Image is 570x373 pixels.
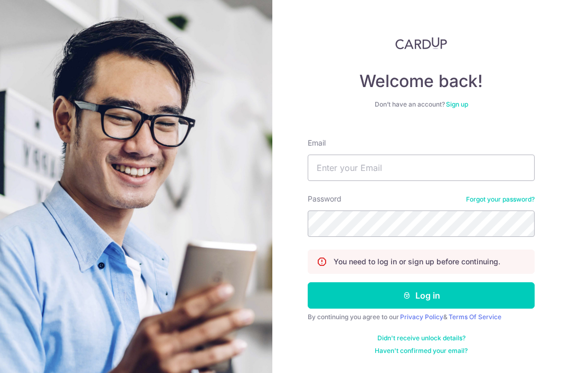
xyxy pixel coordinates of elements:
[400,313,443,321] a: Privacy Policy
[377,334,465,342] a: Didn't receive unlock details?
[308,282,535,309] button: Log in
[375,347,468,355] a: Haven't confirmed your email?
[446,100,468,108] a: Sign up
[334,256,500,267] p: You need to log in or sign up before continuing.
[395,37,447,50] img: CardUp Logo
[308,138,326,148] label: Email
[308,100,535,109] div: Don’t have an account?
[466,195,535,204] a: Forgot your password?
[308,71,535,92] h4: Welcome back!
[308,155,535,181] input: Enter your Email
[449,313,501,321] a: Terms Of Service
[308,313,535,321] div: By continuing you agree to our &
[308,194,341,204] label: Password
